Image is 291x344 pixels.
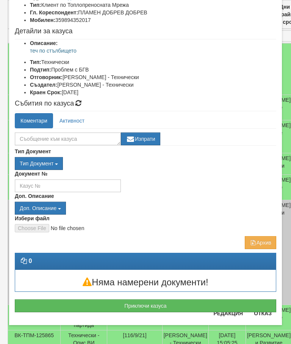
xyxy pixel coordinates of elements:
[30,73,276,81] li: [PERSON_NAME] - Технически
[15,277,276,287] h3: Няма намерени документи!
[15,299,276,312] button: Приключи казуса
[15,170,47,177] label: Документ №
[30,16,276,24] li: 359894352017
[30,58,276,66] li: Технически
[30,9,276,16] li: ПЛАМЕН ДОБРЕВ ДОБРЕВ
[30,81,276,89] li: [PERSON_NAME] - Технически
[209,307,247,319] button: Редакция
[30,9,78,16] b: Гл. Кореспондент:
[15,192,54,200] label: Доп. Описание
[30,1,276,9] li: Клиент по Топлопреносната Мрежа
[249,307,276,319] button: Отказ
[30,47,276,54] p: теч по стълбището
[30,40,58,46] b: Описание:
[30,59,41,65] b: Тип:
[15,113,53,128] a: Коментари
[28,258,32,264] strong: 0
[30,2,41,8] b: Тип:
[15,157,276,170] div: Двоен клик, за изчистване на избраната стойност.
[30,17,55,23] b: Мобилен:
[15,179,121,192] input: Казус №
[20,160,53,167] span: Тип Документ
[15,148,51,155] label: Тип Документ
[30,74,63,80] b: Отговорник:
[54,113,90,128] a: Активност
[15,28,276,35] h4: Детайли за казуса
[121,132,160,145] button: Изпрати
[30,66,276,73] li: Проблем с БГВ
[20,205,56,211] span: Доп. Описание
[15,202,276,215] div: Двоен клик, за изчистване на избраната стойност.
[15,202,66,215] button: Доп. Описание
[15,100,276,107] h4: Събития по казуса
[30,82,57,88] b: Създател:
[30,89,276,96] li: [DATE]
[30,67,51,73] b: Подтип:
[15,215,50,222] label: Избери файл
[15,157,63,170] button: Тип Документ
[30,89,62,95] b: Краен Срок:
[245,236,276,249] button: Архив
